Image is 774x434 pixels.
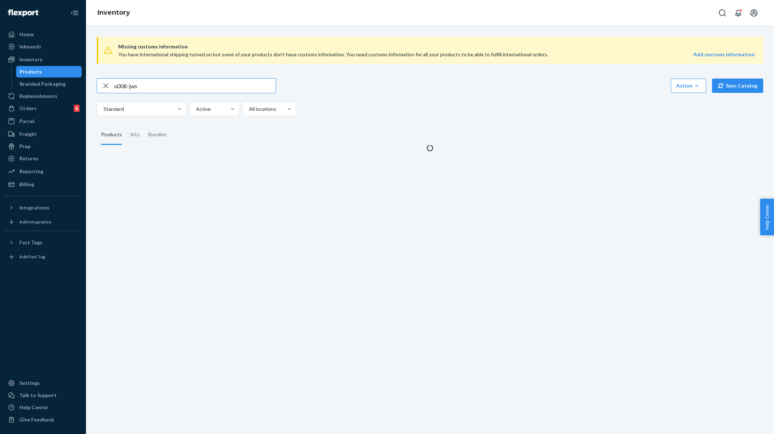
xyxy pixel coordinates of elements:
[671,79,706,93] button: Action
[67,6,82,20] button: Close Navigation
[101,125,122,145] div: Products
[4,90,82,102] a: Replenishments
[248,105,249,113] input: All locations
[4,237,82,248] button: Fast Tags
[4,377,82,389] a: Settings
[118,51,627,58] div: You have international shipping turned on but some of your products don’t have customs informatio...
[195,105,196,113] input: Active
[103,105,104,113] input: Standard
[4,41,82,52] a: Inbounds
[712,79,763,93] button: Sync Catalog
[4,115,82,127] a: Parcel
[20,68,42,75] div: Products
[715,6,730,20] button: Open Search Box
[4,251,82,263] a: Add Fast Tag
[19,219,51,225] div: Add Integration
[97,9,130,16] a: Inventory
[19,392,57,399] div: Talk to Support
[4,216,82,228] a: Add Integration
[4,414,82,425] button: Give Feedback
[693,51,755,57] strong: Add customs information
[148,125,167,145] div: Bundles
[731,6,745,20] button: Open notifications
[4,54,82,65] a: Inventory
[19,204,49,211] div: Integrations
[4,166,82,177] a: Reporting
[19,118,34,125] div: Parcel
[4,153,82,164] a: Returns
[4,103,82,114] a: Orders6
[19,143,30,150] div: Prep
[92,3,136,23] ol: breadcrumbs
[130,125,140,145] div: Kits
[19,416,54,423] div: Give Feedback
[19,31,34,38] div: Home
[19,404,48,411] div: Help Center
[16,78,82,90] a: Branded Packaging
[4,141,82,152] a: Prep
[19,254,45,260] div: Add Fast Tag
[4,402,82,413] a: Help Center
[8,9,38,16] img: Flexport logo
[74,105,80,112] div: 6
[19,155,38,162] div: Returns
[747,6,761,20] button: Open account menu
[19,181,34,188] div: Billing
[19,379,40,387] div: Settings
[4,202,82,213] button: Integrations
[19,131,37,138] div: Freight
[4,29,82,40] a: Home
[19,43,41,50] div: Inbounds
[4,179,82,190] a: Billing
[16,66,82,77] a: Products
[4,390,82,401] button: Talk to Support
[760,199,774,235] button: Help Center
[676,82,701,89] div: Action
[19,105,37,112] div: Orders
[118,42,755,51] span: Missing customs information
[4,128,82,140] a: Freight
[727,412,767,430] iframe: Opens a widget where you can chat to one of our agents
[114,79,276,93] input: Search inventory by name or sku
[20,80,66,88] div: Branded Packaging
[19,168,43,175] div: Reporting
[693,51,755,58] a: Add customs information
[19,56,42,63] div: Inventory
[19,239,42,246] div: Fast Tags
[19,93,57,100] div: Replenishments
